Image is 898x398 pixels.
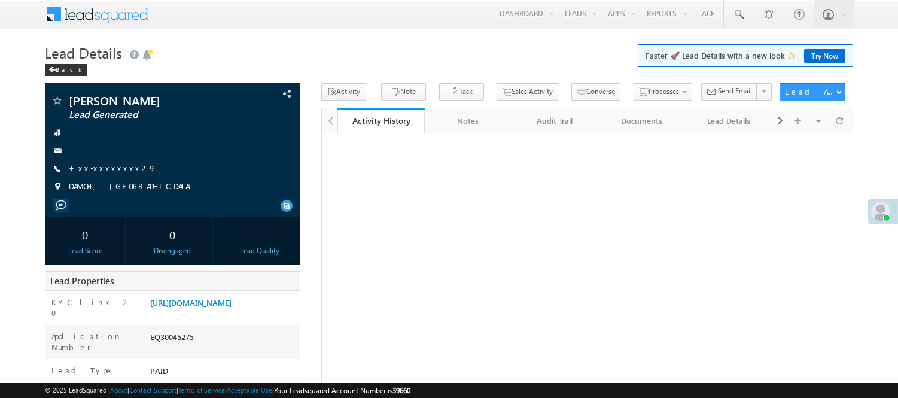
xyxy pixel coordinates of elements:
button: Sales Activity [497,83,558,101]
span: Send Email [718,86,752,96]
span: Lead Details [45,43,122,62]
span: Lead Properties [50,275,114,287]
button: Task [439,83,484,101]
div: -- [223,223,297,245]
span: [PERSON_NAME] [69,95,227,107]
div: Disengaged [135,245,209,256]
span: Faster 🚀 Lead Details with a new look ✨ [646,50,845,62]
button: Send Email [701,83,757,101]
button: Converse [571,83,620,101]
a: +xx-xxxxxxxx29 [69,163,156,173]
div: Documents [608,114,675,128]
div: 0 [48,223,122,245]
span: © 2025 LeadSquared | | | | | [45,385,410,396]
label: KYC link 2_0 [51,297,138,318]
div: Activity History [346,115,415,126]
a: Documents [599,108,686,133]
label: Application Number [51,331,138,353]
a: [URL][DOMAIN_NAME] [150,297,232,308]
span: Lead Generated [69,109,227,121]
span: 39660 [392,386,410,395]
a: Lead Details [686,108,772,133]
span: Processes [649,87,679,96]
div: Back [45,64,87,76]
div: Notes [434,114,501,128]
div: Lead Actions [785,86,836,97]
a: Audit Trail [512,108,598,133]
a: Notes [425,108,512,133]
a: Back [45,63,93,74]
a: Activity History [337,108,424,133]
span: DAMOH, [GEOGRAPHIC_DATA] [69,181,197,193]
a: Contact Support [129,386,176,394]
span: Your Leadsquared Account Number is [274,386,410,395]
div: EQ30045275 [147,331,300,348]
a: Try Now [804,49,845,63]
div: Lead Details [695,114,762,128]
a: About [110,386,127,394]
button: Processes [634,83,692,101]
button: Note [381,83,426,101]
div: Lead Score [48,245,122,256]
div: 0 [135,223,209,245]
div: Audit Trail [521,114,587,128]
a: Terms of Service [178,386,225,394]
button: Activity [321,83,366,101]
div: Lead Quality [223,245,297,256]
a: Acceptable Use [227,386,272,394]
label: Lead Type [51,365,114,376]
div: PAID [147,365,300,382]
button: Lead Actions [780,83,845,101]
